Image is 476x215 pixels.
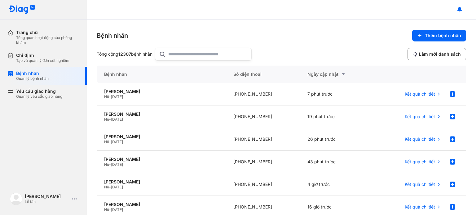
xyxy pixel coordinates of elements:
span: Nữ [104,140,109,144]
div: [PHONE_NUMBER] [226,151,300,173]
span: - [109,140,111,144]
div: Yêu cầu giao hàng [16,88,62,94]
div: Số điện thoại [226,66,300,83]
div: [PHONE_NUMBER] [226,83,300,105]
div: Trang chủ [16,30,79,35]
span: [DATE] [111,117,123,122]
span: - [109,185,111,189]
span: [DATE] [111,94,123,99]
div: Lễ tân [25,199,69,204]
div: [PHONE_NUMBER] [226,105,300,128]
div: Ngày cập nhật [307,71,366,78]
div: [PERSON_NAME] [104,179,218,185]
div: 7 phút trước [300,83,374,105]
span: - [109,94,111,99]
span: [DATE] [111,162,123,167]
span: Nữ [104,207,109,212]
span: Kết quả chi tiết [405,182,435,187]
div: 26 phút trước [300,128,374,151]
div: Bệnh nhân [97,31,128,40]
div: Quản lý bệnh nhân [16,76,49,81]
div: [PERSON_NAME] [104,157,218,162]
div: 4 giờ trước [300,173,374,196]
img: logo [10,193,22,205]
div: Tạo và quản lý đơn xét nghiệm [16,58,69,63]
span: [DATE] [111,207,123,212]
div: [PERSON_NAME] [25,194,69,199]
div: [PERSON_NAME] [104,202,218,207]
span: Nữ [104,185,109,189]
img: logo [9,5,35,15]
div: [PERSON_NAME] [104,111,218,117]
div: 43 phút trước [300,151,374,173]
div: [PHONE_NUMBER] [226,173,300,196]
span: Nữ [104,162,109,167]
div: [PERSON_NAME] [104,134,218,140]
span: - [109,207,111,212]
span: - [109,162,111,167]
span: Nữ [104,117,109,122]
span: [DATE] [111,185,123,189]
span: Kết quả chi tiết [405,114,435,119]
span: Kết quả chi tiết [405,204,435,210]
button: Làm mới danh sách [408,48,466,60]
span: [DATE] [111,140,123,144]
div: [PHONE_NUMBER] [226,128,300,151]
span: Kết quả chi tiết [405,159,435,165]
div: 19 phút trước [300,105,374,128]
button: Thêm bệnh nhân [412,30,466,41]
span: 12307 [118,51,131,57]
div: Tổng cộng bệnh nhân [97,51,152,57]
span: Thêm bệnh nhân [425,33,461,38]
span: - [109,117,111,122]
div: [PERSON_NAME] [104,89,218,94]
span: Kết quả chi tiết [405,136,435,142]
div: Bệnh nhân [16,71,49,76]
div: Chỉ định [16,53,69,58]
span: Làm mới danh sách [419,51,461,57]
div: Tổng quan hoạt động của phòng khám [16,35,79,45]
span: Nữ [104,94,109,99]
div: Quản lý yêu cầu giao hàng [16,94,62,99]
div: Bệnh nhân [97,66,226,83]
span: Kết quả chi tiết [405,91,435,97]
